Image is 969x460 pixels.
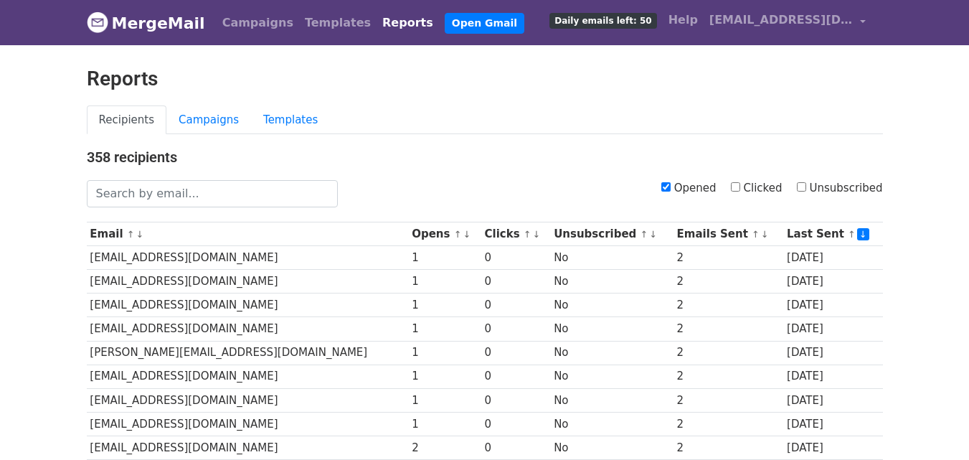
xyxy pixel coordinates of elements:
td: 1 [408,317,481,341]
th: Opens [408,222,481,246]
a: Templates [251,105,330,135]
td: No [550,341,673,365]
a: MergeMail [87,8,205,38]
td: 1 [408,341,481,365]
td: [EMAIL_ADDRESS][DOMAIN_NAME] [87,317,409,341]
input: Unsubscribed [797,182,806,192]
a: ↓ [857,228,869,240]
td: 1 [408,294,481,317]
td: [EMAIL_ADDRESS][DOMAIN_NAME] [87,388,409,412]
td: No [550,294,673,317]
input: Opened [661,182,671,192]
td: 0 [481,270,551,294]
td: 2 [673,436,783,459]
a: ↑ [752,229,760,240]
td: 2 [673,388,783,412]
td: 0 [481,246,551,270]
td: 0 [481,294,551,317]
td: No [550,365,673,388]
a: Templates [299,9,377,37]
td: 2 [673,246,783,270]
td: [DATE] [783,436,882,459]
td: No [550,436,673,459]
a: ↑ [454,229,462,240]
label: Unsubscribed [797,180,883,197]
a: [EMAIL_ADDRESS][DOMAIN_NAME] [704,6,871,39]
a: Campaigns [217,9,299,37]
th: Email [87,222,409,246]
td: No [550,317,673,341]
h2: Reports [87,67,883,91]
a: Open Gmail [445,13,524,34]
td: [DATE] [783,388,882,412]
td: [EMAIL_ADDRESS][DOMAIN_NAME] [87,436,409,459]
td: [EMAIL_ADDRESS][DOMAIN_NAME] [87,365,409,388]
th: Unsubscribed [550,222,673,246]
a: ↑ [524,229,531,240]
span: [EMAIL_ADDRESS][DOMAIN_NAME] [709,11,853,29]
td: [DATE] [783,246,882,270]
td: No [550,270,673,294]
a: Reports [377,9,439,37]
td: [EMAIL_ADDRESS][DOMAIN_NAME] [87,246,409,270]
a: ↓ [136,229,144,240]
td: 1 [408,246,481,270]
a: ↓ [463,229,471,240]
td: 2 [408,436,481,459]
a: ↑ [641,229,648,240]
td: 0 [481,436,551,459]
a: ↑ [127,229,135,240]
a: Daily emails left: 50 [544,6,662,34]
span: Daily emails left: 50 [549,13,656,29]
a: ↓ [761,229,769,240]
td: [PERSON_NAME][EMAIL_ADDRESS][DOMAIN_NAME] [87,341,409,365]
td: 0 [481,365,551,388]
img: MergeMail logo [87,11,108,33]
td: 1 [408,388,481,412]
label: Clicked [731,180,783,197]
h4: 358 recipients [87,149,883,166]
td: 1 [408,412,481,436]
input: Search by email... [87,180,338,207]
a: ↓ [533,229,541,240]
td: [EMAIL_ADDRESS][DOMAIN_NAME] [87,270,409,294]
td: [DATE] [783,365,882,388]
td: No [550,412,673,436]
td: 0 [481,412,551,436]
td: 2 [673,365,783,388]
td: 0 [481,388,551,412]
a: Campaigns [166,105,251,135]
td: 2 [673,341,783,365]
td: 2 [673,270,783,294]
td: 0 [481,341,551,365]
th: Last Sent [783,222,882,246]
td: 1 [408,270,481,294]
td: 0 [481,317,551,341]
a: ↑ [848,229,856,240]
a: Recipients [87,105,167,135]
td: [EMAIL_ADDRESS][DOMAIN_NAME] [87,294,409,317]
input: Clicked [731,182,740,192]
label: Opened [661,180,717,197]
td: 2 [673,294,783,317]
a: ↓ [649,229,657,240]
td: [DATE] [783,294,882,317]
td: [EMAIL_ADDRESS][DOMAIN_NAME] [87,412,409,436]
td: 2 [673,317,783,341]
th: Clicks [481,222,551,246]
td: [DATE] [783,270,882,294]
a: Help [663,6,704,34]
td: 2 [673,412,783,436]
td: [DATE] [783,317,882,341]
td: No [550,388,673,412]
td: 1 [408,365,481,388]
td: [DATE] [783,412,882,436]
th: Emails Sent [673,222,783,246]
td: No [550,246,673,270]
td: [DATE] [783,341,882,365]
